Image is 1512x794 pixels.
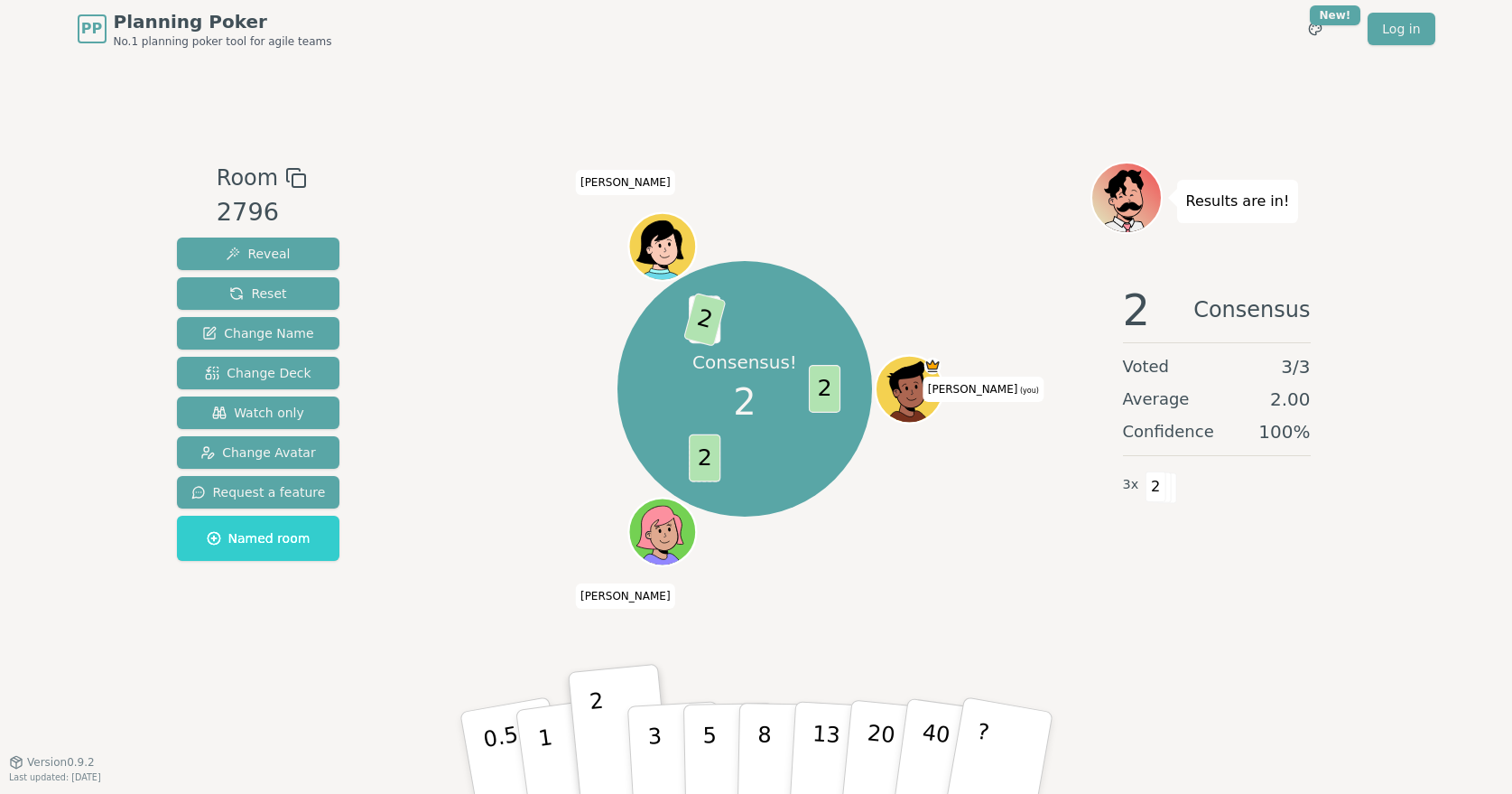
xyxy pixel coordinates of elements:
[207,529,311,547] span: Named room
[689,434,720,482] span: 2
[177,238,340,270] button: Reveal
[191,483,326,501] span: Request a feature
[177,476,340,509] button: Request a feature
[177,317,340,350] button: Change Name
[177,397,340,429] button: Watch only
[1270,387,1311,412] span: 2.00
[177,516,340,561] button: Named room
[212,404,304,422] span: Watch only
[1146,472,1166,502] span: 2
[177,357,340,389] button: Change Deck
[9,772,101,782] span: Last updated: [DATE]
[924,358,942,375] span: anthony is the host
[217,162,278,194] span: Room
[683,293,727,347] span: 2
[1123,387,1190,412] span: Average
[202,324,313,342] span: Change Name
[809,365,840,413] span: 2
[923,377,1044,402] span: Click to change your name
[1123,288,1151,332] span: 2
[576,584,675,609] span: Click to change your name
[877,358,941,421] button: Click to change your avatar
[1123,354,1170,379] span: Voted
[1368,13,1434,45] a: Log in
[200,444,316,462] span: Change Avatar
[205,364,311,382] span: Change Deck
[1186,189,1290,214] p: Results are in!
[114,9,332,34] span: Planning Poker
[1299,13,1331,45] button: New!
[692,350,797,375] p: Consensus!
[1310,5,1361,25] div: New!
[78,9,332,49] a: PPPlanning PokerNo.1 planning poker tool for agile teams
[1123,475,1139,495] span: 3 x
[1123,419,1214,444] span: Confidence
[576,170,675,195] span: Click to change your name
[229,285,286,303] span: Reset
[1258,419,1310,444] span: 100 %
[588,688,611,787] p: 2
[1017,387,1039,395] span: (you)
[1193,288,1310,332] span: Consensus
[177,277,340,310] button: Reset
[81,18,102,40] span: PP
[217,194,307,231] div: 2796
[177,436,340,469] button: Change Avatar
[114,34,332,49] span: No.1 planning poker tool for agile teams
[1281,354,1310,379] span: 3 / 3
[733,375,756,429] span: 2
[226,245,290,263] span: Reveal
[9,755,95,770] button: Version0.9.2
[27,755,95,770] span: Version 0.9.2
